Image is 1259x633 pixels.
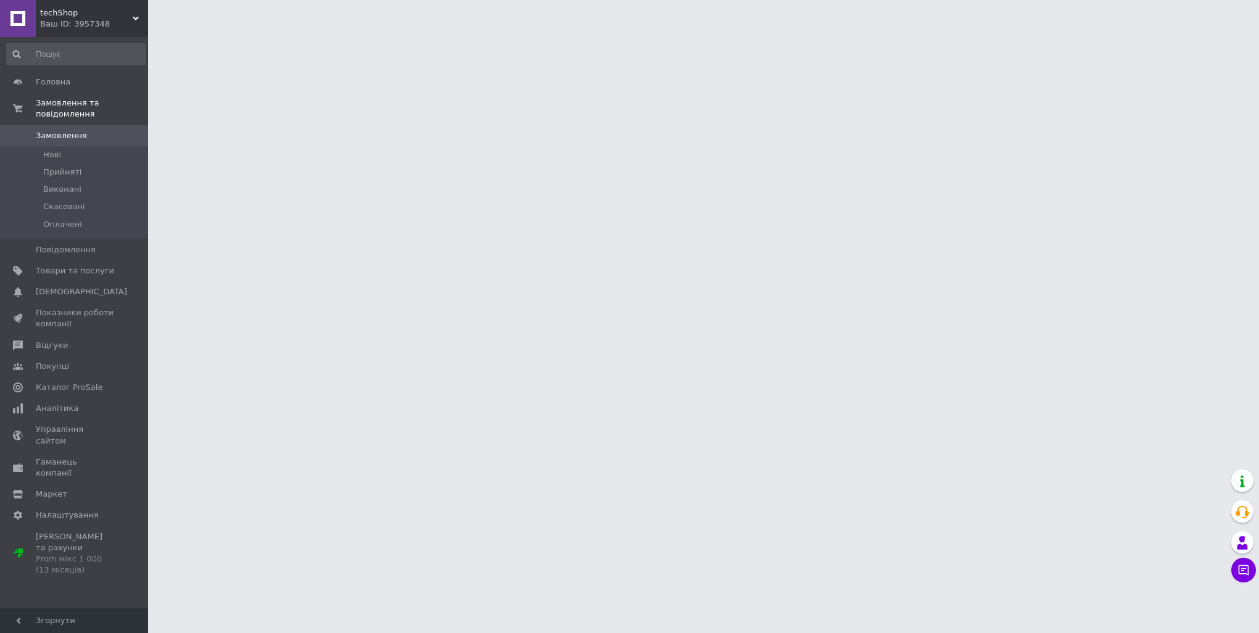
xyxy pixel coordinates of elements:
[43,219,82,230] span: Оплачені
[36,361,69,372] span: Покупці
[36,553,114,576] div: Prom мікс 1 000 (13 місяців)
[36,403,78,414] span: Аналітика
[36,340,68,351] span: Відгуки
[36,265,114,276] span: Товари та послуги
[36,510,99,521] span: Налаштування
[40,19,148,30] div: Ваш ID: 3957348
[36,77,70,88] span: Головна
[36,531,114,576] span: [PERSON_NAME] та рахунки
[36,382,102,393] span: Каталог ProSale
[43,184,81,195] span: Виконані
[36,307,114,329] span: Показники роботи компанії
[36,97,148,120] span: Замовлення та повідомлення
[1231,558,1256,582] button: Чат з покупцем
[36,489,67,500] span: Маркет
[43,167,81,178] span: Прийняті
[36,457,114,479] span: Гаманець компанії
[6,43,146,65] input: Пошук
[40,7,133,19] span: techShop
[36,244,96,255] span: Повідомлення
[43,201,85,212] span: Скасовані
[43,149,61,160] span: Нові
[36,286,127,297] span: [DEMOGRAPHIC_DATA]
[36,424,114,446] span: Управління сайтом
[36,130,87,141] span: Замовлення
